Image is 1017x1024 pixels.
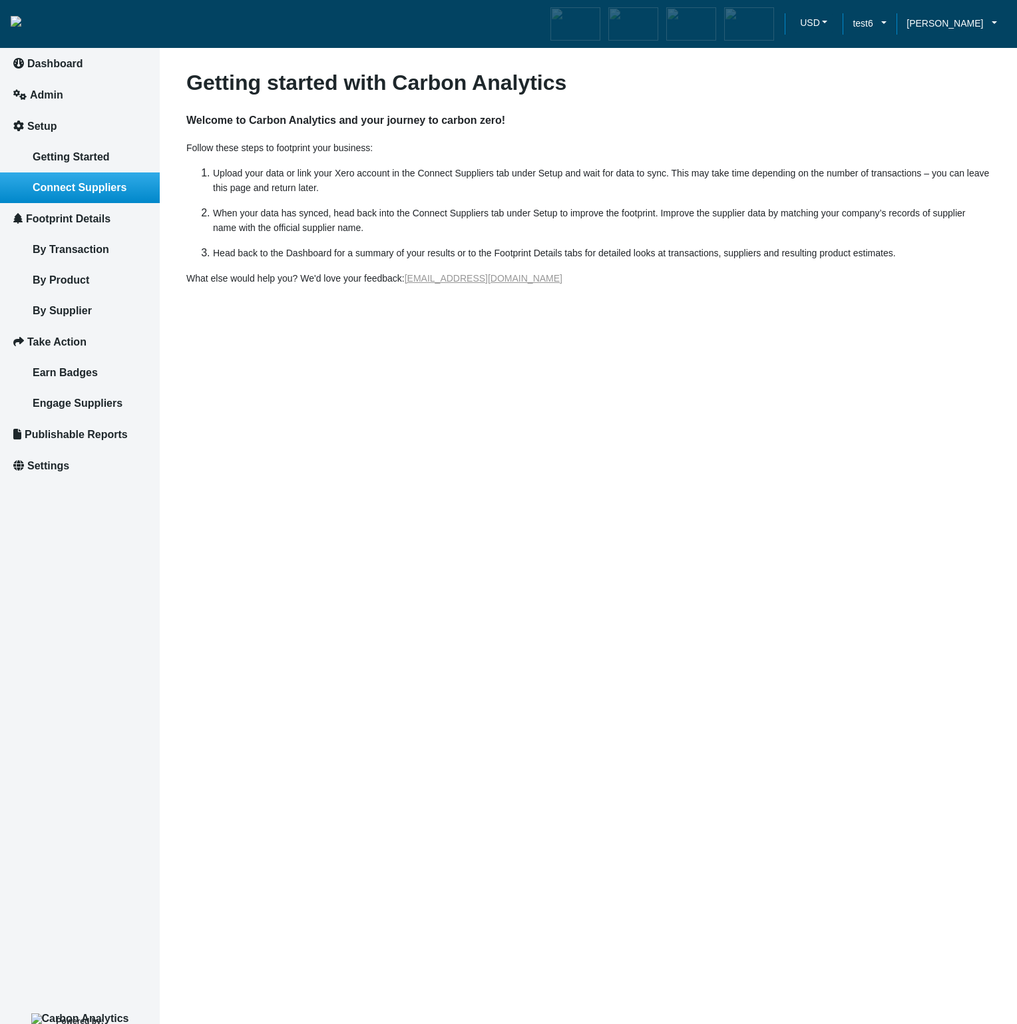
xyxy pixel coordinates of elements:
[213,166,990,195] p: Upload your data or link your Xero account in the Connect Suppliers tab under Setup and wait for ...
[27,58,83,69] span: Dashboard
[33,274,89,286] span: By Product
[33,305,92,316] span: By Supplier
[405,273,562,284] a: [EMAIL_ADDRESS][DOMAIN_NAME]
[721,5,777,43] div: Carbon Advocate
[897,16,1007,31] a: [PERSON_NAME]
[195,410,242,428] em: Submit
[785,13,843,36] a: USDUSD
[26,213,110,224] span: Footprint Details
[89,75,244,92] div: Leave a message
[186,140,990,155] p: Follow these steps to footprint your business:
[27,460,69,471] span: Settings
[30,89,63,101] span: Admin
[33,244,109,255] span: By Transaction
[15,73,35,93] div: Navigation go back
[17,202,243,399] textarea: Type your message and click 'Submit'
[27,121,57,132] span: Setup
[17,123,243,152] input: Enter your last name
[27,336,87,348] span: Take Action
[31,1013,129,1024] img: Carbon Analytics
[33,367,98,378] span: Earn Badges
[33,151,110,162] span: Getting Started
[213,206,990,235] p: When your data has synced, head back into the Connect Suppliers tab under Setup to improve the fo...
[843,16,897,31] a: test6
[186,101,990,140] h4: Welcome to Carbon Analytics and your journey to carbon zero!
[33,182,126,193] span: Connect Suppliers
[218,7,250,39] div: Minimize live chat window
[666,7,716,41] img: carbon-offsetter-enabled.png
[606,5,661,43] div: Carbon Efficient
[186,70,990,95] h3: Getting started with Carbon Analytics
[853,16,873,31] span: test6
[795,13,833,33] button: USD
[11,16,21,27] img: insight-logo-2.png
[17,162,243,192] input: Enter your email address
[33,397,122,409] span: Engage Suppliers
[664,5,719,43] div: Carbon Offsetter
[907,16,983,31] span: [PERSON_NAME]
[724,7,774,41] img: carbon-advocate-enabled.png
[550,7,600,41] img: carbon-aware-enabled.png
[548,5,603,43] div: Carbon Aware
[25,429,128,440] span: Publishable Reports
[213,246,990,260] p: Head back to the Dashboard for a summary of your results or to the Footprint Details tabs for det...
[608,7,658,41] img: carbon-efficient-enabled.png
[186,271,990,286] p: What else would help you? We'd love your feedback:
